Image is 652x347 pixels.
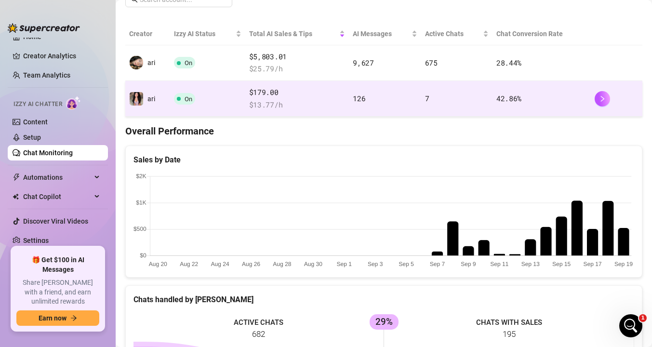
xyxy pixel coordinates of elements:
[353,93,365,103] span: 126
[66,96,81,110] img: AI Chatter
[16,255,99,274] span: 🎁 Get $100 in AI Messages
[130,92,143,106] img: ari
[639,314,647,322] span: 1
[349,23,421,45] th: AI Messages
[23,170,92,185] span: Automations
[290,4,308,22] button: Collapse window
[185,59,192,67] span: On
[16,310,99,326] button: Earn nowarrow-right
[13,100,62,109] span: Izzy AI Chatter
[353,58,374,67] span: 9,627
[128,247,153,267] span: disappointed reaction
[16,278,99,307] span: Share [PERSON_NAME] with a friend, and earn unlimited rewards
[133,294,634,306] div: Chats handled by [PERSON_NAME]
[125,124,642,138] h4: Overall Performance
[6,4,25,22] button: go back
[425,93,429,103] span: 7
[496,58,521,67] span: 28.44 %
[249,28,338,39] span: Total AI Sales & Tips
[23,217,88,225] a: Discover Viral Videos
[595,91,610,107] button: right
[353,28,409,39] span: AI Messages
[147,95,155,103] span: ari
[184,247,198,267] span: 😃
[23,149,73,157] a: Chat Monitoring
[249,87,346,98] span: $179.00
[425,58,438,67] span: 675
[619,314,642,337] iframe: Intercom live chat
[13,173,20,181] span: thunderbolt
[133,154,634,166] div: Sales by Date
[133,247,147,267] span: 😞
[23,118,48,126] a: Content
[421,23,492,45] th: Active Chats
[599,95,606,102] span: right
[147,59,155,67] span: ari
[12,238,320,248] div: Did this answer your question?
[159,247,173,267] span: 😐
[308,4,325,21] div: Close
[492,23,591,45] th: Chat Conversion Rate
[23,189,92,204] span: Chat Copilot
[178,247,203,267] span: smiley reaction
[127,279,204,286] a: Open in help center
[153,247,178,267] span: neutral face reaction
[425,28,481,39] span: Active Chats
[23,48,100,64] a: Creator Analytics
[70,315,77,321] span: arrow-right
[23,33,41,40] a: Home
[496,93,521,103] span: 42.86 %
[23,237,49,244] a: Settings
[249,51,346,63] span: $5,803.01
[174,28,234,39] span: Izzy AI Status
[245,23,349,45] th: Total AI Sales & Tips
[185,95,192,103] span: On
[8,23,80,33] img: logo-BBDzfeDw.svg
[23,71,70,79] a: Team Analytics
[249,99,346,111] span: $ 13.77 /h
[130,56,143,69] img: ari
[13,193,19,200] img: Chat Copilot
[170,23,245,45] th: Izzy AI Status
[125,23,170,45] th: Creator
[23,133,41,141] a: Setup
[249,63,346,75] span: $ 25.79 /h
[39,314,67,322] span: Earn now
